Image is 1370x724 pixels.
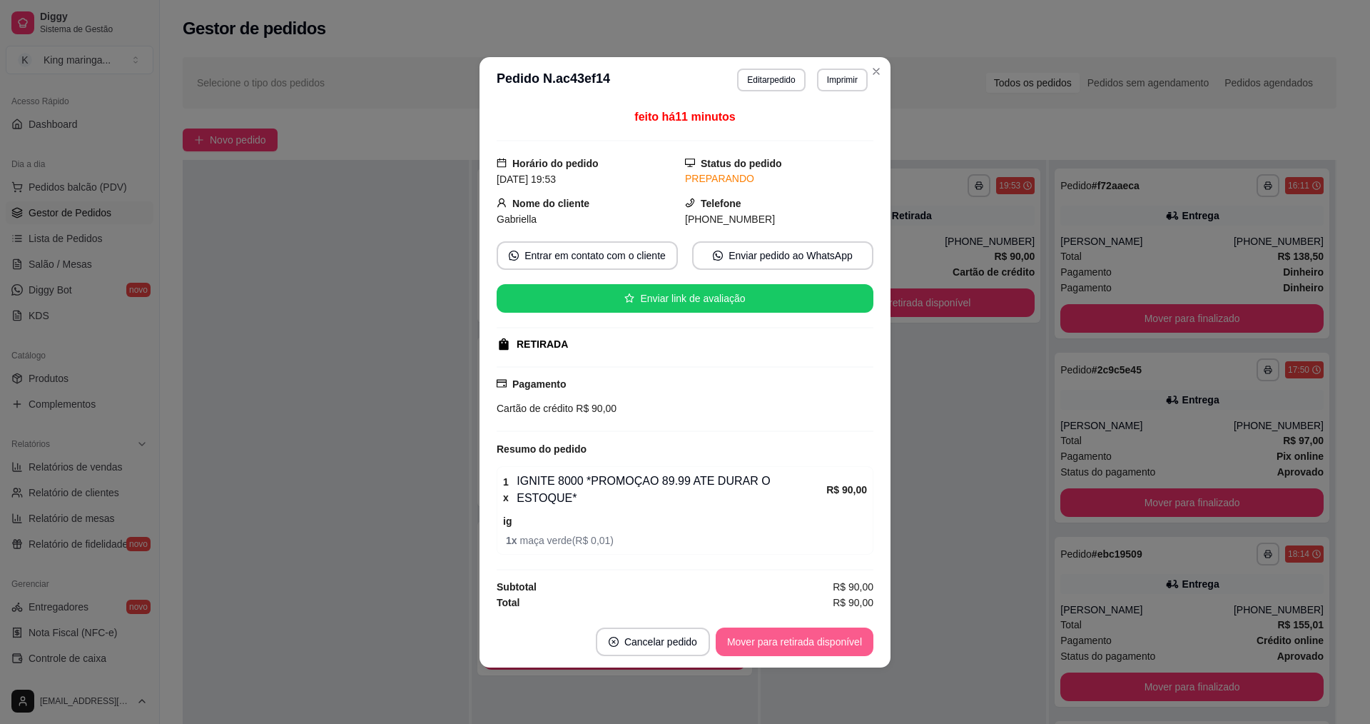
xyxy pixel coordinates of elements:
span: user [497,198,507,208]
span: star [624,293,634,303]
strong: Resumo do pedido [497,443,587,455]
span: close-circle [609,637,619,647]
strong: Nome do cliente [512,198,589,209]
span: maça verde ( R$ 0,01 ) [506,533,867,548]
span: Cartão de crédito [497,403,573,414]
span: R$ 90,00 [573,403,616,414]
h3: Pedido N. ac43ef14 [497,69,610,91]
button: Imprimir [817,69,868,91]
strong: Status do pedido [701,158,782,169]
button: whats-appEntrar em contato com o cliente [497,241,678,270]
div: IGNITE 8000 *PROMOÇAO 89.99 ATE DURAR O ESTOQUE* [503,473,826,507]
div: PREPARANDO [685,171,873,186]
span: phone [685,198,695,208]
strong: Subtotal [497,581,537,593]
button: starEnviar link de avaliação [497,284,873,313]
span: R$ 90,00 [833,579,873,595]
span: Gabriella [497,213,537,225]
strong: Horário do pedido [512,158,599,169]
strong: Telefone [701,198,741,209]
span: calendar [497,158,507,168]
button: Mover para retirada disponível [716,628,873,656]
div: RETIRADA [517,337,568,352]
button: Close [865,60,888,83]
span: feito há 11 minutos [634,111,735,123]
strong: 1 x [506,535,519,546]
span: desktop [685,158,695,168]
button: close-circleCancelar pedido [596,628,710,656]
span: [DATE] 19:53 [497,174,556,185]
span: R$ 90,00 [833,595,873,610]
strong: ig [503,516,512,527]
span: whats-app [713,251,723,261]
strong: Pagamento [512,378,566,390]
strong: R$ 90,00 [826,484,867,496]
span: credit-card [497,378,507,388]
button: whats-appEnviar pedido ao WhatsApp [692,241,873,270]
button: Editarpedido [737,69,805,91]
strong: 1 x [503,476,509,503]
span: [PHONE_NUMBER] [685,213,775,225]
strong: Total [497,597,519,608]
span: whats-app [509,251,519,261]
